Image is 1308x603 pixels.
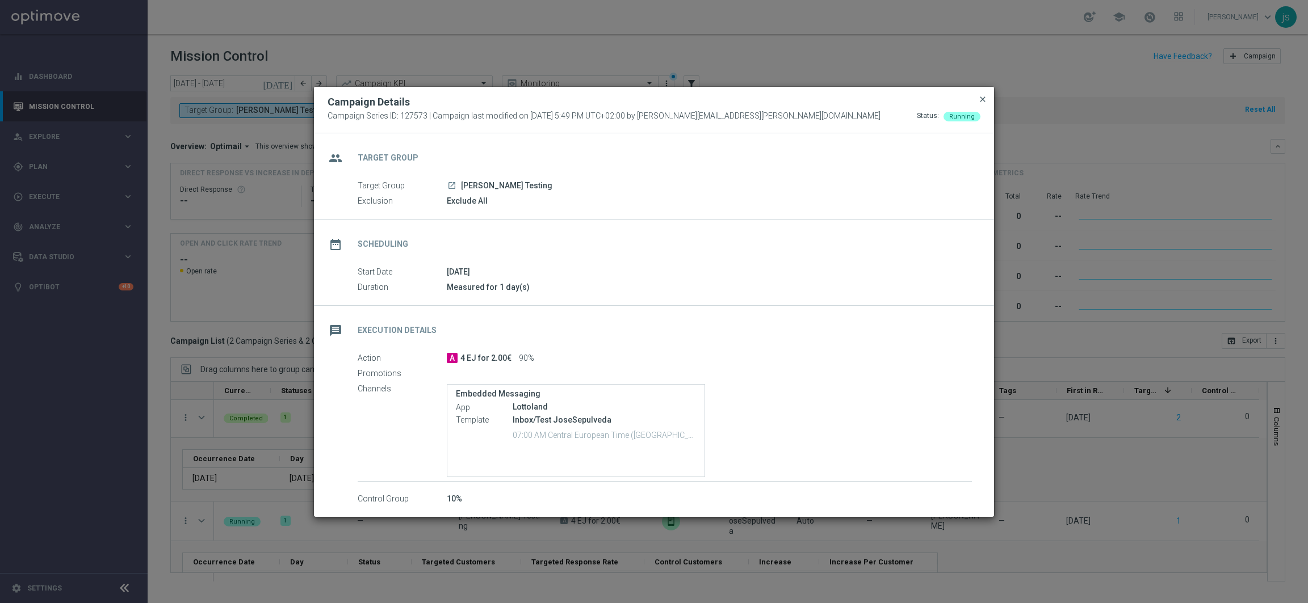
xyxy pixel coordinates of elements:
[447,195,972,206] div: Exclude All
[358,153,418,163] h2: Target Group
[519,353,534,364] span: 90%
[358,267,447,277] label: Start Date
[447,181,456,190] i: launch
[461,181,552,191] span: [PERSON_NAME] Testing
[447,181,457,191] a: launch
[358,494,447,504] label: Control Group
[358,325,437,336] h2: Execution Details
[358,196,447,206] label: Exclusion
[358,239,408,250] h2: Scheduling
[456,415,513,425] label: Template
[358,282,447,293] label: Duration
[325,148,346,168] i: group
[513,401,696,412] div: Lottoland
[447,281,972,293] div: Measured for 1 day(s)
[358,181,447,191] label: Target Group
[328,95,410,109] h2: Campaign Details
[328,111,881,121] span: Campaign Series ID: 127573 | Campaign last modified on [DATE] 5:49 PM UTC+02:00 by [PERSON_NAME][...
[447,493,972,504] div: 10%
[358,369,447,379] label: Promotions
[949,113,975,120] span: Running
[358,384,447,394] label: Channels
[917,111,939,121] div: Status:
[447,266,972,277] div: [DATE]
[325,234,346,255] i: date_range
[447,353,458,363] span: A
[460,353,512,364] span: 4 EJ for 2.00€
[456,402,513,412] label: App
[513,415,696,425] p: Inbox/Test JoseSepulveda
[358,353,447,364] label: Action
[325,321,346,341] i: message
[978,95,987,104] span: close
[513,429,696,440] p: 07:00 AM Central European Time ([GEOGRAPHIC_DATA]) (UTC +02:00)
[456,389,696,399] label: Embedded Messaging
[944,111,980,120] colored-tag: Running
